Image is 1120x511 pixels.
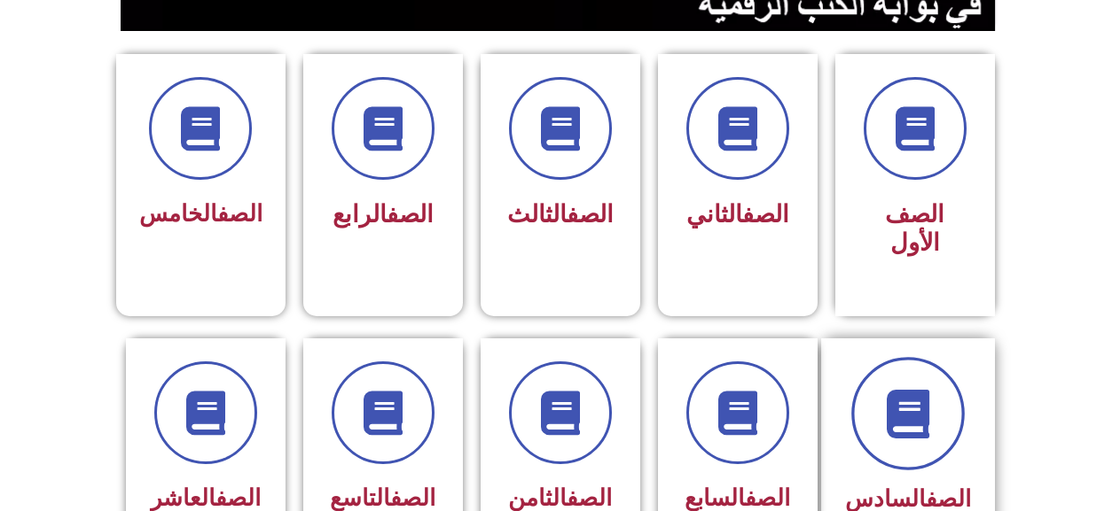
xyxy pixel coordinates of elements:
span: الصف الأول [885,200,944,257]
a: الصف [567,484,612,511]
span: الخامس [139,200,262,227]
span: الثالث [507,200,614,228]
a: الصف [215,484,261,511]
span: الثامن [508,484,612,511]
span: العاشر [151,484,261,511]
a: الصف [745,484,790,511]
span: الرابع [333,200,434,228]
a: الصف [567,200,614,228]
span: التاسع [330,484,435,511]
a: الصف [390,484,435,511]
span: الثاني [686,200,789,228]
span: السابع [685,484,790,511]
a: الصف [217,200,262,227]
a: الصف [742,200,789,228]
a: الصف [387,200,434,228]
